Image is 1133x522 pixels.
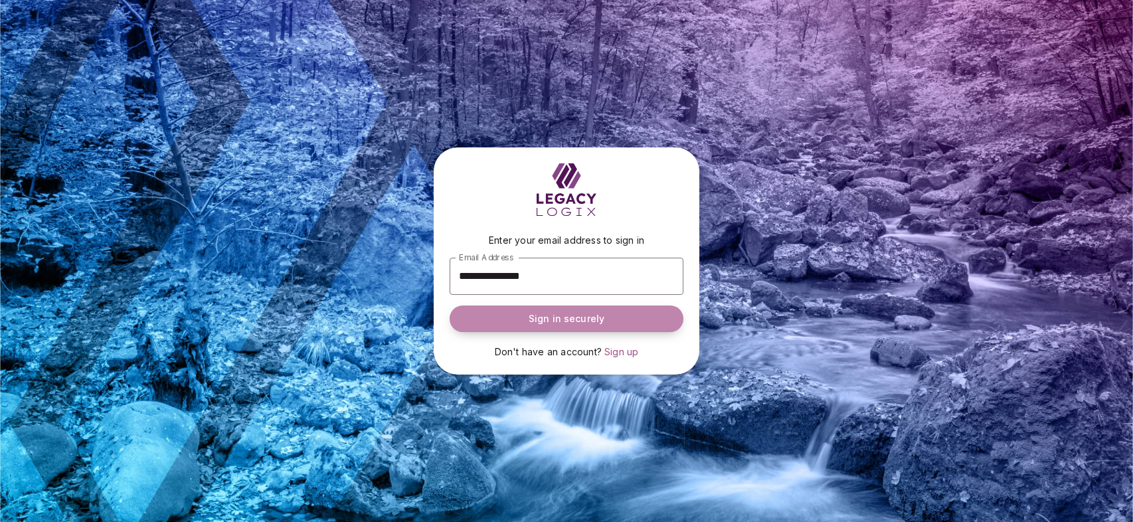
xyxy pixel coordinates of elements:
[529,312,604,325] span: Sign in securely
[495,346,602,357] span: Don't have an account?
[604,345,638,359] a: Sign up
[489,234,644,246] span: Enter your email address to sign in
[604,346,638,357] span: Sign up
[450,305,683,332] button: Sign in securely
[459,252,513,262] span: Email Address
